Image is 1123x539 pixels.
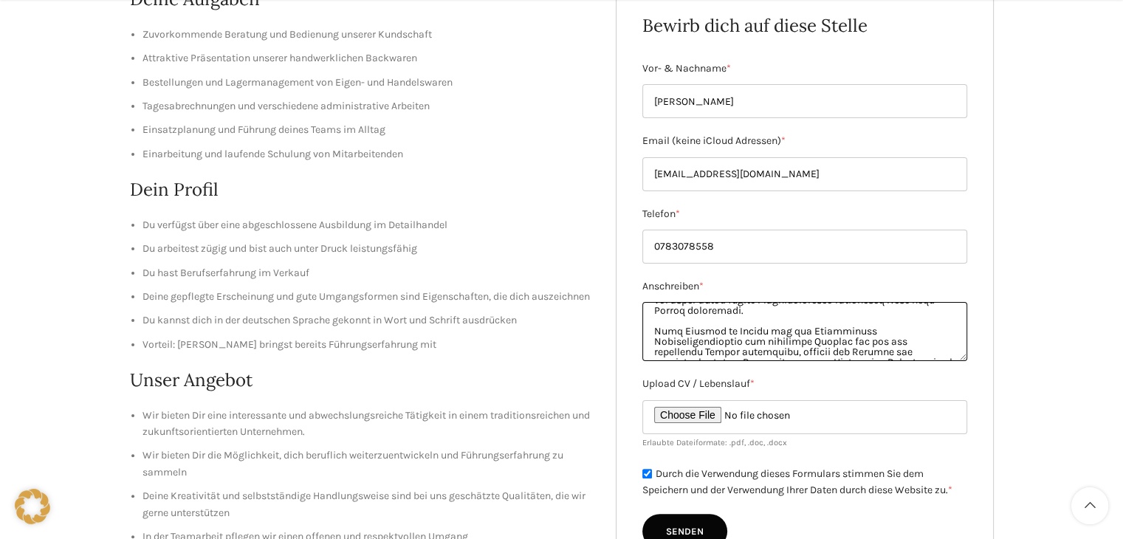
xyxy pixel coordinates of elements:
[142,122,594,138] li: Einsatzplanung und Führung deines Teams im Alltag
[642,13,967,38] h2: Bewirb dich auf diese Stelle
[142,337,594,353] li: Vorteil: [PERSON_NAME] bringst bereits Führungserfahrung mit
[142,488,594,521] li: Deine Kreativität und selbstständige Handlungsweise sind bei uns geschätzte Qualitäten, die wir g...
[142,241,594,257] li: Du arbeitest zügig und bist auch unter Druck leistungsfähig
[642,278,967,295] label: Anschreiben
[642,376,967,392] label: Upload CV / Lebenslauf
[642,61,967,77] label: Vor- & Nachname
[142,312,594,329] li: Du kannst dich in der deutschen Sprache gekonnt in Wort und Schrift ausdrücken
[642,133,967,149] label: Email (keine iCloud Adressen)
[1071,487,1108,524] a: Scroll to top button
[142,265,594,281] li: Du hast Berufserfahrung im Verkauf
[130,177,594,202] h2: Dein Profil
[142,98,594,114] li: Tagesabrechnungen und verschiedene administrative Arbeiten
[142,50,594,66] li: Attraktive Präsentation unserer handwerklichen Backwaren
[642,206,967,222] label: Telefon
[142,408,594,441] li: Wir bieten Dir eine interessante und abwechslungsreiche Tätigkeit in einem traditionsreichen und ...
[130,368,594,393] h2: Unser Angebot
[142,146,594,162] li: Einarbeitung und laufende Schulung von Mitarbeitenden
[142,447,594,481] li: Wir bieten Dir die Möglichkeit, dich beruflich weiterzuentwickeln und Führungserfahrung zu sammeln
[142,289,594,305] li: Deine gepflegte Erscheinung und gute Umgangsformen sind Eigenschaften, die dich auszeichnen
[142,217,594,233] li: Du verfügst über eine abgeschlossene Ausbildung im Detailhandel
[142,27,594,43] li: Zuvorkommende Beratung und Bedienung unserer Kundschaft
[142,75,594,91] li: Bestellungen und Lagermanagement von Eigen- und Handelswaren
[642,467,952,497] label: Durch die Verwendung dieses Formulars stimmen Sie dem Speichern und der Verwendung Ihrer Daten du...
[642,438,787,447] small: Erlaubte Dateiformate: .pdf, .doc, .docx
